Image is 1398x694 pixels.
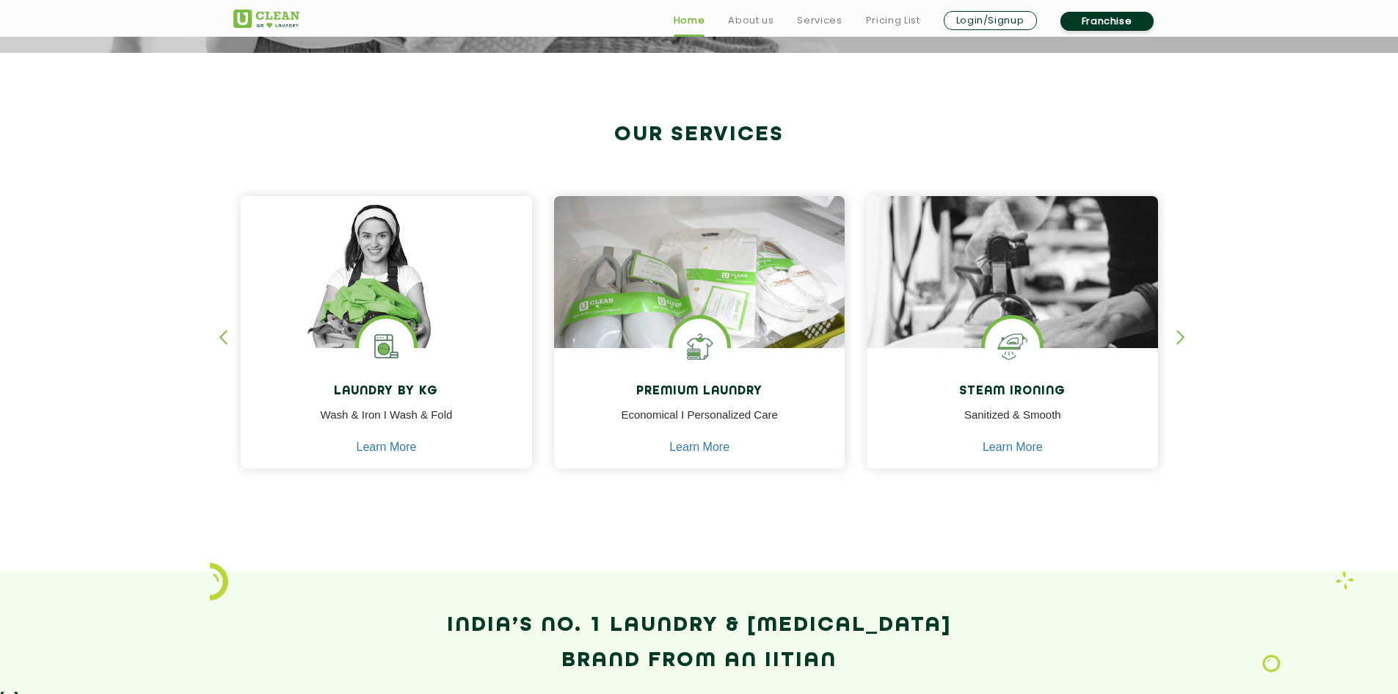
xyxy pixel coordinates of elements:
[944,11,1037,30] a: Login/Signup
[241,196,532,390] img: a girl with laundry basket
[359,319,414,374] img: laundry washing machine
[867,196,1158,430] img: clothes ironed
[565,385,834,399] h4: Premium Laundry
[1060,12,1154,31] a: Franchise
[565,407,834,440] p: Economical I Personalized Care
[233,608,1165,679] h2: India’s No. 1 Laundry & [MEDICAL_DATA] Brand from an IITian
[674,12,705,29] a: Home
[797,12,842,29] a: Services
[1336,571,1354,590] img: Laundry wash and iron
[878,385,1147,399] h4: Steam Ironing
[252,385,521,399] h4: Laundry by Kg
[357,441,417,454] a: Learn More
[1262,654,1281,673] img: Laundry
[233,123,1165,147] h2: Our Services
[866,12,920,29] a: Pricing List
[210,563,228,601] img: icon_2.png
[672,319,727,374] img: Shoes Cleaning
[669,441,729,454] a: Learn More
[878,407,1147,440] p: Sanitized & Smooth
[252,407,521,440] p: Wash & Iron I Wash & Fold
[983,441,1043,454] a: Learn More
[554,196,845,390] img: laundry done shoes and clothes
[728,12,773,29] a: About us
[985,319,1040,374] img: steam iron
[233,10,299,28] img: UClean Laundry and Dry Cleaning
